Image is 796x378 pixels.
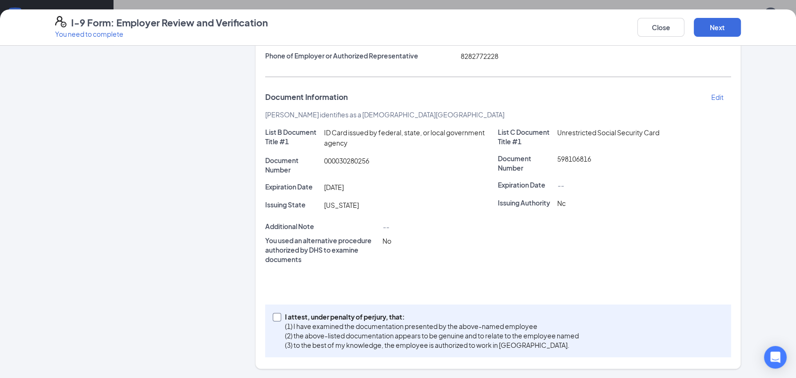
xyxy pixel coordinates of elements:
[285,321,579,331] p: (1) I have examined the documentation presented by the above-named employee
[461,52,498,60] span: 8282772228
[265,200,321,209] p: Issuing State
[285,340,579,350] p: (3) to the best of my knowledge, the employee is authorized to work in [GEOGRAPHIC_DATA].
[557,199,566,207] span: Nc
[711,92,723,102] p: Edit
[285,331,579,340] p: (2) the above-listed documentation appears to be genuine and to relate to the employee named
[265,236,379,264] p: You used an alternative procedure authorized by DHS to examine documents
[55,29,268,39] p: You need to complete
[55,16,66,27] svg: FormI9EVerifyIcon
[285,312,579,321] p: I attest, under penalty of perjury, that:
[265,156,321,174] p: Document Number
[324,156,369,165] span: 000030280256
[557,155,591,163] span: 598106816
[694,18,741,37] button: Next
[498,127,553,146] p: List C Document Title #1
[764,346,787,369] div: Open Intercom Messenger
[265,92,348,102] span: Document Information
[324,201,359,209] span: [US_STATE]
[498,180,553,189] p: Expiration Date
[324,183,344,191] span: [DATE]
[71,16,268,29] h4: I-9 Form: Employer Review and Verification
[498,154,553,173] p: Document Number
[265,182,321,191] p: Expiration Date
[265,222,379,231] p: Additional Note
[557,128,659,137] span: Unrestricted Social Security Card
[382,237,391,245] span: No
[324,128,485,147] span: ID Card issued by federal, state, or local government agency
[382,222,389,231] span: --
[265,110,504,119] span: [PERSON_NAME] identifies as a [DEMOGRAPHIC_DATA][GEOGRAPHIC_DATA]
[265,127,321,146] p: List B Document Title #1
[265,51,457,60] p: Phone of Employer or Authorized Representative
[557,181,564,189] span: --
[498,198,553,207] p: Issuing Authority
[637,18,684,37] button: Close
